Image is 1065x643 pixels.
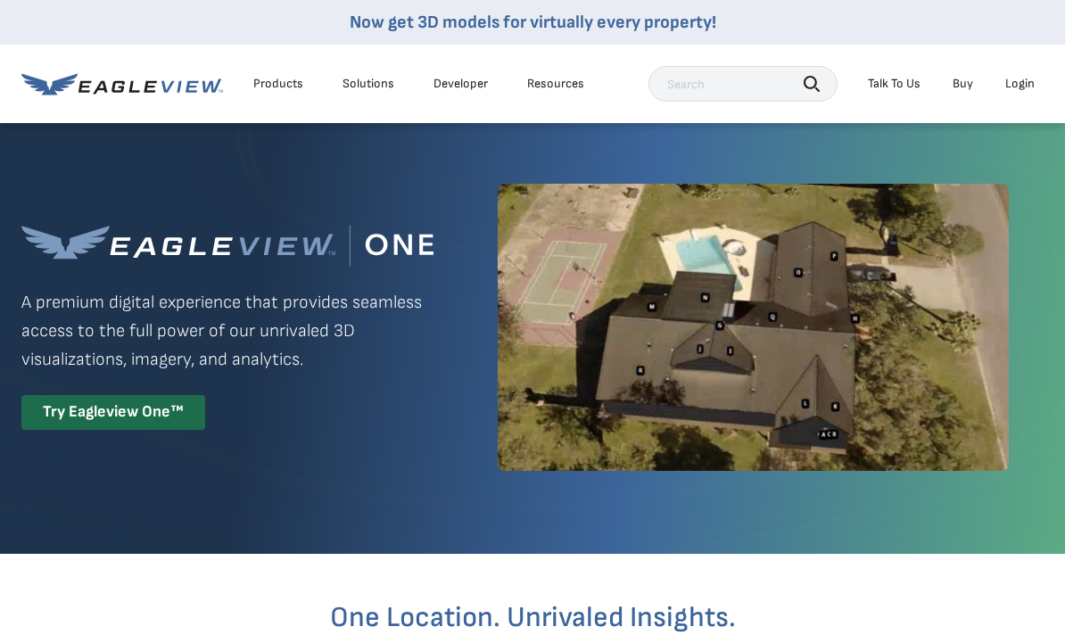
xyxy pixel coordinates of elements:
[21,225,433,267] img: Eagleview One™
[343,76,394,92] div: Solutions
[527,76,584,92] div: Resources
[953,76,973,92] a: Buy
[648,66,838,102] input: Search
[21,395,205,430] div: Try Eagleview One™
[433,76,488,92] a: Developer
[35,604,1030,632] h2: One Location. Unrivaled Insights.
[868,76,921,92] div: Talk To Us
[350,12,716,33] a: Now get 3D models for virtually every property!
[253,76,303,92] div: Products
[1005,76,1035,92] div: Login
[21,288,433,374] p: A premium digital experience that provides seamless access to the full power of our unrivaled 3D ...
